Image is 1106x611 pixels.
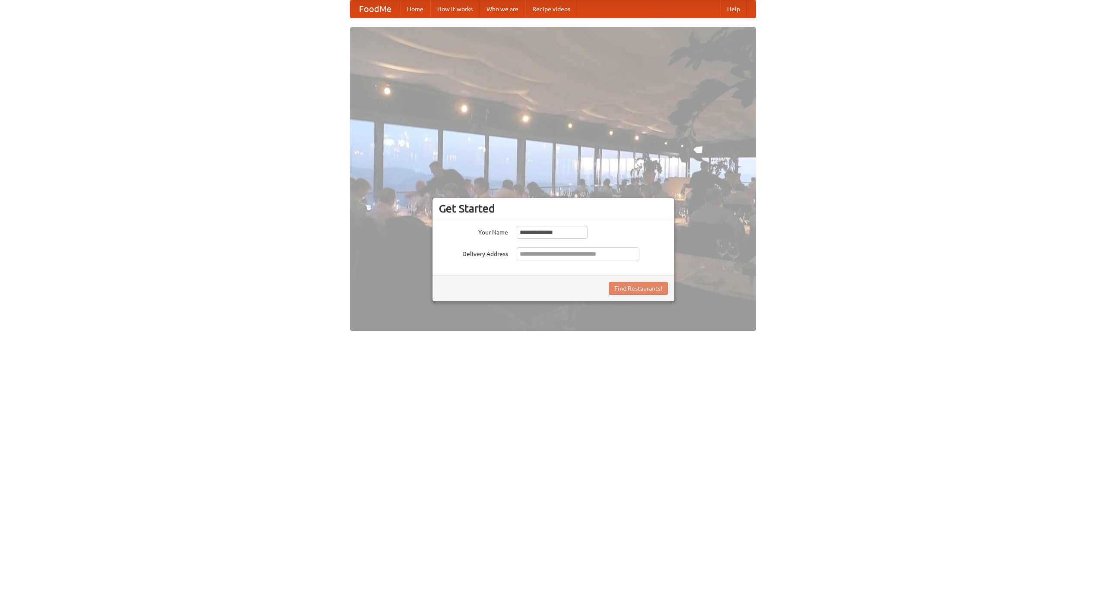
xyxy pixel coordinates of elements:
label: Your Name [439,226,508,237]
button: Find Restaurants! [609,282,668,295]
h3: Get Started [439,202,668,215]
a: Who we are [480,0,525,18]
a: Recipe videos [525,0,577,18]
label: Delivery Address [439,247,508,258]
a: Help [720,0,747,18]
a: Home [400,0,430,18]
a: How it works [430,0,480,18]
a: FoodMe [350,0,400,18]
